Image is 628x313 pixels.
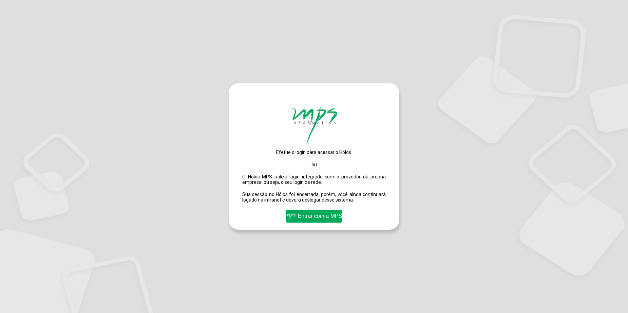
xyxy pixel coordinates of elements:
span: Sua sessão no Hólos foi encerrada, porém, você ainda continuará logado na intranet e deverá deslo... [242,192,386,203]
span: O Hólos MPS utiliza login integrado com o provedor da própria empresa, ou seja, o seu login de rede. [242,174,386,185]
span: Efetue o login para acessar o Hólos. [276,150,352,155]
span: ou [311,162,317,167]
button: Entrar com a MPS [286,209,342,223]
img: Hólos Mps Digital [291,107,337,142]
span: Entrar com a MPS [298,213,342,219]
